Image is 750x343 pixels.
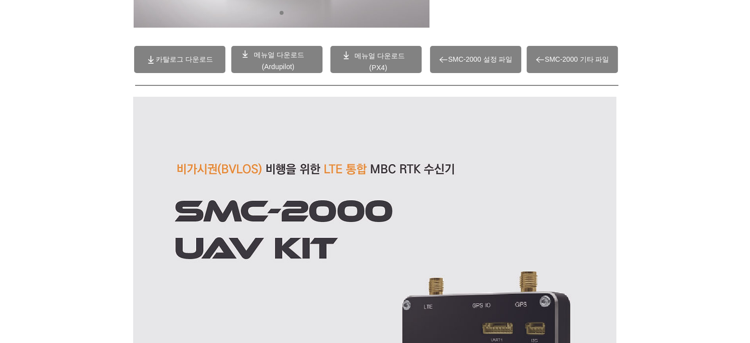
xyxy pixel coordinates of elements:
nav: 슬라이드 [276,11,287,15]
a: 메뉴얼 다운로드 [354,52,405,60]
span: SMC-2000 설정 파일 [448,55,513,64]
a: SMC-2000 기타 파일 [527,46,618,73]
a: 01 [280,11,284,15]
span: 카탈로그 다운로드 [156,55,213,64]
a: 메뉴얼 다운로드 [253,51,304,59]
a: (Ardupilot) [262,63,294,71]
a: SMC-2000 설정 파일 [430,46,521,73]
iframe: Wix Chat [637,301,750,343]
span: SMC-2000 기타 파일 [545,55,609,64]
a: 카탈로그 다운로드 [134,46,225,73]
a: (PX4) [369,64,388,72]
